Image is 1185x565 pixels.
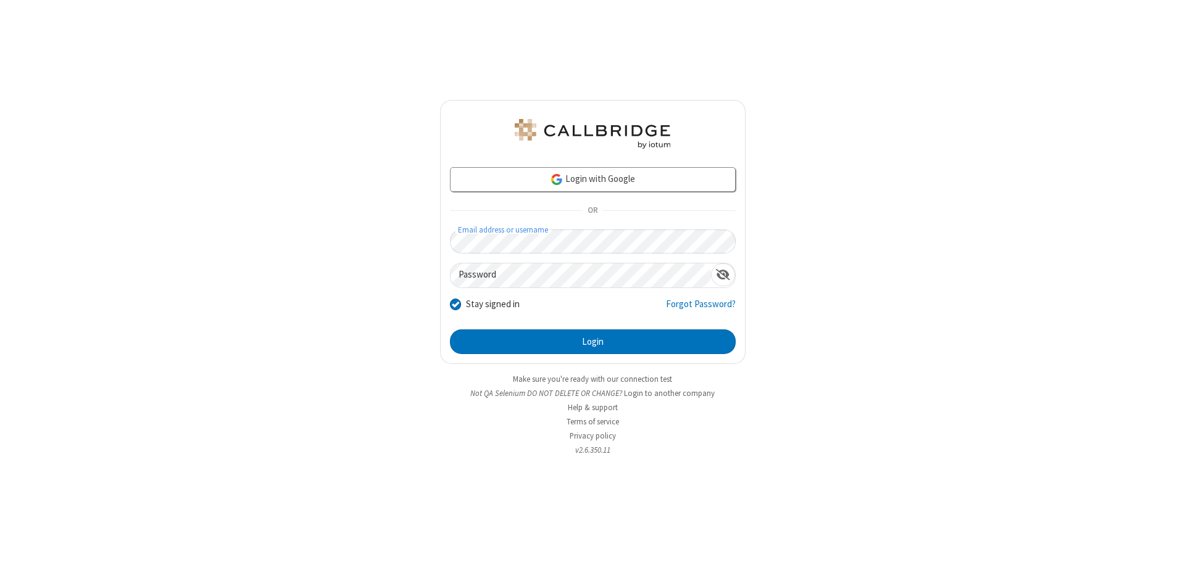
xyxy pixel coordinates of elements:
img: google-icon.png [550,173,563,186]
li: v2.6.350.11 [440,444,746,456]
div: Show password [711,263,735,286]
button: Login to another company [624,387,715,399]
a: Terms of service [567,416,619,427]
input: Email address or username [450,229,736,254]
input: Password [451,263,711,287]
li: Not QA Selenium DO NOT DELETE OR CHANGE? [440,387,746,399]
a: Make sure you're ready with our connection test [513,374,672,384]
img: QA Selenium DO NOT DELETE OR CHANGE [512,119,673,149]
a: Privacy policy [570,431,616,441]
button: Login [450,329,736,354]
label: Stay signed in [466,297,520,311]
a: Login with Google [450,167,736,192]
a: Help & support [568,402,618,413]
a: Forgot Password? [666,297,736,321]
span: OR [583,202,602,220]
